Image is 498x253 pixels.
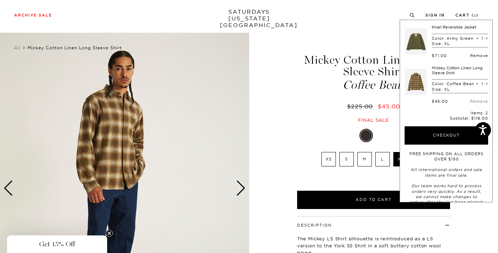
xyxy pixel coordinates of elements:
[485,81,488,86] span: >
[106,230,113,237] button: Close teaser
[321,152,336,166] label: XS
[432,81,474,86] p: Color: Coffee Bean
[485,36,488,41] span: >
[405,116,488,121] p: Subtotal:
[393,152,408,166] label: XL
[474,14,476,17] small: 2
[471,116,488,121] span: $116.00
[7,235,107,253] div: Get 15% OffClose teaser
[405,126,488,145] button: Checkout
[455,13,479,17] a: Cart (2)
[339,152,354,166] label: S
[14,45,20,50] a: All
[236,181,246,196] div: Next slide
[470,53,488,58] a: Remove
[411,167,482,177] em: All international orders and sale items are final sale.
[470,99,488,104] a: Remove
[432,41,474,46] p: Size: XL
[432,87,474,92] p: Size: XL
[296,54,451,91] h1: Mickey Cotton Linen Long Sleeve Shirt
[378,103,400,110] span: $45.00
[297,223,332,227] button: Description
[405,110,488,115] p: Items: 2
[220,8,278,29] a: SATURDAYS[US_STATE][GEOGRAPHIC_DATA]
[432,36,474,41] p: Color: Army Green
[432,25,476,30] a: Khari Reversible Jacket
[14,13,52,17] a: Archive Sale
[4,181,13,196] div: Previous slide
[297,191,450,209] button: Add to Cart
[357,152,372,166] label: M
[408,151,485,162] p: FREE SHIPPING ON ALL ORDERS OVER $150
[39,240,75,248] span: Get 15% Off
[347,103,376,110] del: $225.00
[27,45,122,50] span: Mickey Cotton Linen Long Sleeve Shirt
[476,81,479,86] span: <
[432,65,482,75] a: Mickey Cotton Linen Long Sleeve Shirt
[375,152,390,166] label: L
[432,99,448,104] div: $45.00
[476,36,479,41] span: <
[296,117,451,123] div: Final sale
[425,13,445,17] a: Sign In
[296,79,451,91] span: Coffee Bean
[432,53,447,58] div: $71.00
[409,183,484,204] em: Our team works hard to process orders very quickly. As a result, we cannot make changes to orders...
